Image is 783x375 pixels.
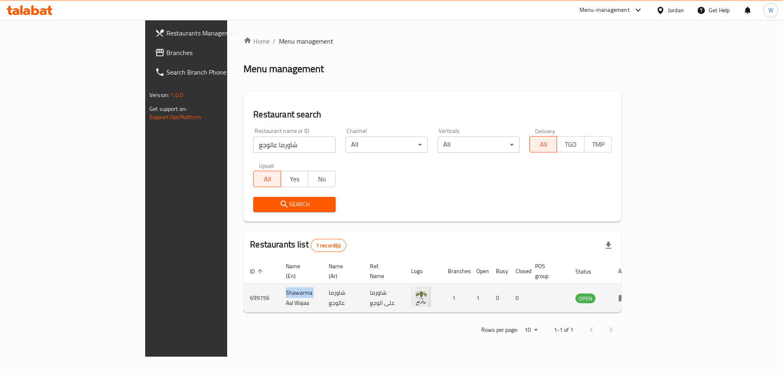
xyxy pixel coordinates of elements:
span: All [533,139,554,150]
span: W [768,6,773,15]
p: Rows per page: [481,325,518,335]
td: 0 [509,284,529,313]
button: Search [253,197,336,212]
h2: Restaurant search [253,108,612,121]
div: Menu-management [580,5,630,15]
span: Menu management [279,36,333,46]
th: Open [470,259,489,284]
label: Delivery [535,128,555,134]
th: Action [612,259,640,284]
button: TMP [584,136,612,152]
span: Branches [166,48,270,57]
p: 1-1 of 1 [554,325,573,335]
span: TMP [588,139,608,150]
th: Closed [509,259,529,284]
label: Upsell [259,163,274,168]
span: OPEN [575,294,595,303]
a: Restaurants Management [148,23,276,43]
span: Search [260,199,329,210]
a: Branches [148,43,276,62]
td: Shawarma Aal Wajaa [279,284,322,313]
span: Name (Ar) [329,261,354,281]
h2: Restaurants list [250,238,346,252]
span: Status [575,267,602,276]
table: enhanced table [243,259,640,313]
th: Branches [441,259,470,284]
div: Jordan [668,6,684,15]
button: All [253,171,281,187]
span: 1 record(s) [311,242,346,249]
span: Search Branch Phone [166,67,270,77]
div: Menu [618,293,633,303]
span: All [257,173,278,185]
span: Get support on: [149,104,187,114]
button: No [308,171,336,187]
span: TGO [560,139,581,150]
nav: breadcrumb [243,36,622,46]
a: Support.OpsPlatform [149,112,201,122]
td: شاورما عالوجع [322,284,363,313]
span: No [312,173,332,185]
td: 1 [441,284,470,313]
th: Logo [405,259,441,284]
span: ID [250,267,265,276]
td: شاورما على الوجع [363,284,405,313]
span: 1.0.0 [170,90,183,100]
div: All [438,137,520,153]
input: Search for restaurant name or ID.. [253,137,336,153]
div: Rows per page: [521,324,541,336]
div: Total records count [311,239,346,252]
span: Yes [284,173,305,185]
button: TGO [557,136,584,152]
td: 1 [470,284,489,313]
img: Shawarma Aal Wajaa [411,286,431,307]
span: POS group [535,261,559,281]
span: Version: [149,90,169,100]
span: Ref. Name [370,261,395,281]
td: 0 [489,284,509,313]
h2: Menu management [243,62,324,75]
button: All [529,136,557,152]
span: Restaurants Management [166,28,270,38]
th: Busy [489,259,509,284]
button: Yes [281,171,308,187]
div: Export file [599,236,618,255]
span: Name (En) [286,261,312,281]
div: All [345,137,428,153]
a: Search Branch Phone [148,62,276,82]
